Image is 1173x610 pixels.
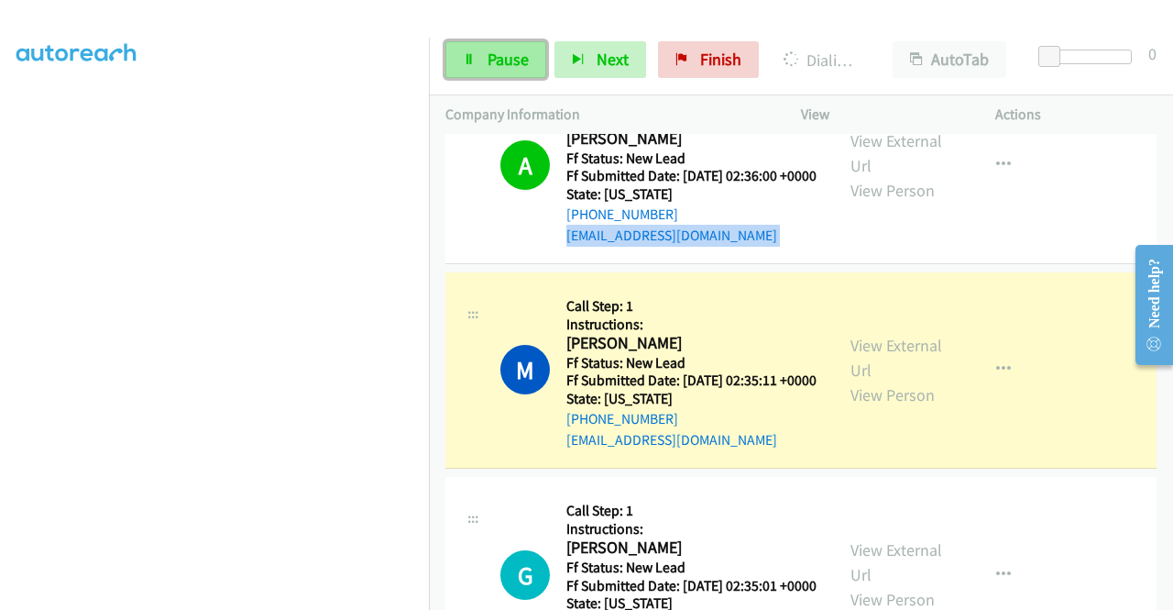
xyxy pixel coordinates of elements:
h5: Call Step: 1 [566,502,817,520]
button: AutoTab [893,41,1006,78]
a: View External Url [850,539,942,585]
h5: State: [US_STATE] [566,185,817,204]
p: Actions [995,104,1157,126]
p: Company Information [445,104,768,126]
div: The call is yet to be attempted [500,550,550,600]
a: [PHONE_NUMBER] [566,410,678,427]
h2: [PERSON_NAME] [566,538,811,559]
h5: Ff Submitted Date: [DATE] 02:36:00 +0000 [566,167,817,185]
a: View Person [850,589,935,610]
a: View External Url [850,335,942,381]
h5: Call Step: 1 [566,297,817,316]
h2: [PERSON_NAME] [566,128,811,150]
h5: State: [US_STATE] [566,390,817,408]
a: [EMAIL_ADDRESS][DOMAIN_NAME] [566,227,777,244]
h1: G [500,550,550,600]
a: View Person [850,180,935,201]
p: View [801,104,962,126]
h5: Instructions: [566,316,817,334]
p: Dialing [PERSON_NAME] [784,48,860,72]
h2: [PERSON_NAME] [566,333,811,354]
a: View Person [850,384,935,405]
h5: Ff Status: New Lead [566,559,817,577]
h5: Ff Submitted Date: [DATE] 02:35:01 +0000 [566,577,817,595]
a: [EMAIL_ADDRESS][DOMAIN_NAME] [566,431,777,449]
a: Finish [658,41,759,78]
h5: Ff Submitted Date: [DATE] 02:35:11 +0000 [566,372,817,390]
span: Pause [488,49,529,70]
h1: M [500,345,550,394]
h5: Ff Status: New Lead [566,354,817,372]
button: Next [554,41,646,78]
iframe: Resource Center [1121,232,1173,378]
div: 0 [1148,41,1157,66]
div: Delay between calls (in seconds) [1047,50,1132,64]
a: Pause [445,41,546,78]
h5: Ff Status: New Lead [566,150,817,168]
a: [PHONE_NUMBER] [566,205,678,223]
h1: A [500,140,550,190]
h5: Instructions: [566,520,817,538]
span: Next [597,49,629,70]
span: Finish [700,49,741,70]
a: View External Url [850,130,942,176]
